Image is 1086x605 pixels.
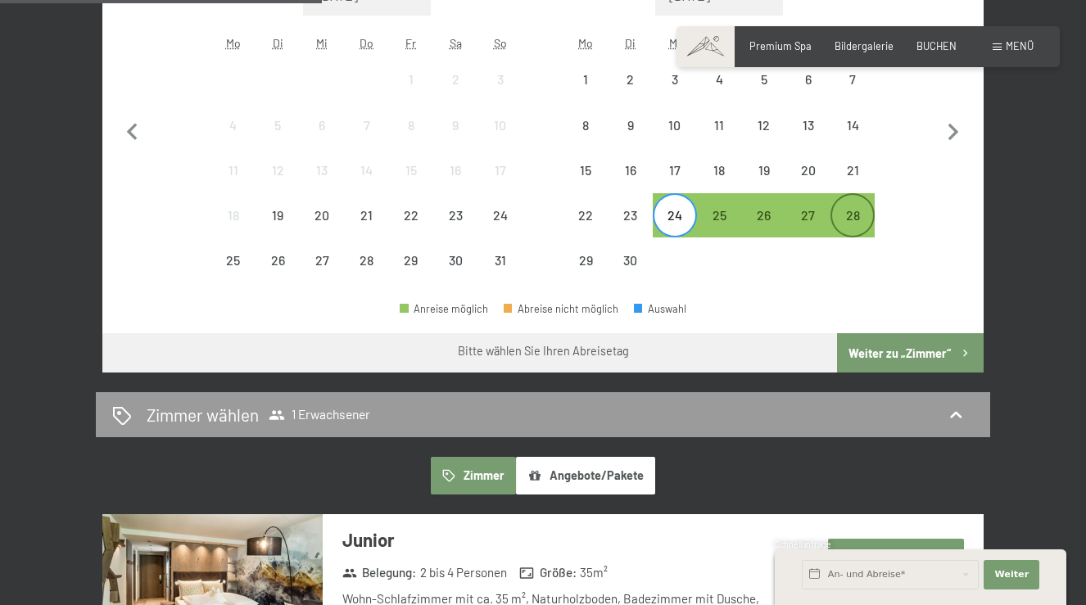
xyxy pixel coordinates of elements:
div: 26 [257,254,298,295]
div: Mon Aug 25 2025 [211,238,256,282]
div: Tue Aug 19 2025 [256,193,300,237]
div: 24 [479,209,520,250]
div: Mon Aug 18 2025 [211,193,256,237]
span: 2 bis 4 Personen [420,564,507,581]
div: Sun Sep 28 2025 [830,193,875,237]
div: Wed Sep 17 2025 [653,148,697,192]
div: Tue Aug 12 2025 [256,148,300,192]
span: 35 m² [580,564,608,581]
div: 4 [213,119,254,160]
div: 10 [654,119,695,160]
div: Thu Aug 07 2025 [345,102,389,147]
div: Abreise nicht möglich [211,238,256,282]
div: 28 [832,209,873,250]
div: Abreise nicht möglich [697,102,741,147]
div: Abreise nicht möglich [741,148,785,192]
div: Abreise nicht möglich [609,238,653,282]
div: Abreise nicht möglich [345,102,389,147]
span: Bildergalerie [835,39,894,52]
div: Abreise nicht möglich [786,148,830,192]
strong: Belegung : [342,564,417,581]
div: Abreise nicht möglich [433,238,477,282]
div: 7 [832,73,873,114]
div: 15 [391,164,432,205]
abbr: Dienstag [273,36,283,50]
div: Abreise möglich [653,193,697,237]
a: BUCHEN [916,39,957,52]
div: 13 [788,119,829,160]
div: Sat Aug 09 2025 [433,102,477,147]
div: Anreise möglich [400,304,488,314]
div: Sun Sep 07 2025 [830,57,875,102]
div: Abreise nicht möglich [256,238,300,282]
div: Fri Aug 01 2025 [389,57,433,102]
div: Abreise nicht möglich [256,148,300,192]
div: 9 [610,119,651,160]
div: Abreise nicht möglich [433,193,477,237]
div: Abreise nicht möglich [741,57,785,102]
div: Thu Sep 04 2025 [697,57,741,102]
div: Wed Aug 20 2025 [300,193,344,237]
div: 26 [743,209,784,250]
div: 14 [832,119,873,160]
div: Abreise nicht möglich [830,102,875,147]
div: Abreise nicht möglich [563,148,608,192]
div: 3 [654,73,695,114]
div: Abreise nicht möglich [256,193,300,237]
div: 29 [565,254,606,295]
div: 1 [565,73,606,114]
div: Sun Aug 24 2025 [477,193,522,237]
div: Abreise nicht möglich [563,102,608,147]
div: 6 [788,73,829,114]
div: Mon Aug 04 2025 [211,102,256,147]
div: Abreise nicht möglich [609,193,653,237]
div: 29 [391,254,432,295]
div: 6 [301,119,342,160]
span: Weiter [994,568,1029,581]
div: 12 [257,164,298,205]
div: 25 [699,209,740,250]
div: 27 [301,254,342,295]
div: Thu Aug 21 2025 [345,193,389,237]
div: 30 [435,254,476,295]
div: Mon Aug 11 2025 [211,148,256,192]
div: Sat Aug 02 2025 [433,57,477,102]
div: 5 [743,73,784,114]
abbr: Freitag [405,36,416,50]
div: Fri Sep 26 2025 [741,193,785,237]
div: Sat Sep 20 2025 [786,148,830,192]
div: 19 [257,209,298,250]
div: Wed Sep 10 2025 [653,102,697,147]
div: Sat Aug 23 2025 [433,193,477,237]
div: Wed Aug 13 2025 [300,148,344,192]
div: Sat Aug 30 2025 [433,238,477,282]
div: 7 [346,119,387,160]
div: 4 [699,73,740,114]
abbr: Donnerstag [360,36,373,50]
div: 8 [391,119,432,160]
div: 14 [346,164,387,205]
div: Sat Sep 27 2025 [786,193,830,237]
a: Premium Spa [749,39,812,52]
div: 30 [610,254,651,295]
div: Abreise nicht möglich [300,148,344,192]
div: 17 [479,164,520,205]
div: Mon Sep 29 2025 [563,238,608,282]
div: Tue Aug 26 2025 [256,238,300,282]
h3: Junior [342,527,785,553]
div: Sun Aug 10 2025 [477,102,522,147]
div: 8 [565,119,606,160]
div: Bitte wählen Sie Ihren Abreisetag [458,343,629,359]
abbr: Mittwoch [316,36,328,50]
abbr: Sonntag [494,36,507,50]
div: Wed Aug 27 2025 [300,238,344,282]
abbr: Mittwoch [669,36,681,50]
div: 10 [479,119,520,160]
div: Abreise nicht möglich [609,102,653,147]
span: 1 Erwachsener [269,407,370,423]
div: Sun Sep 14 2025 [830,102,875,147]
div: 13 [301,164,342,205]
div: 15 [565,164,606,205]
div: Fri Sep 05 2025 [741,57,785,102]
